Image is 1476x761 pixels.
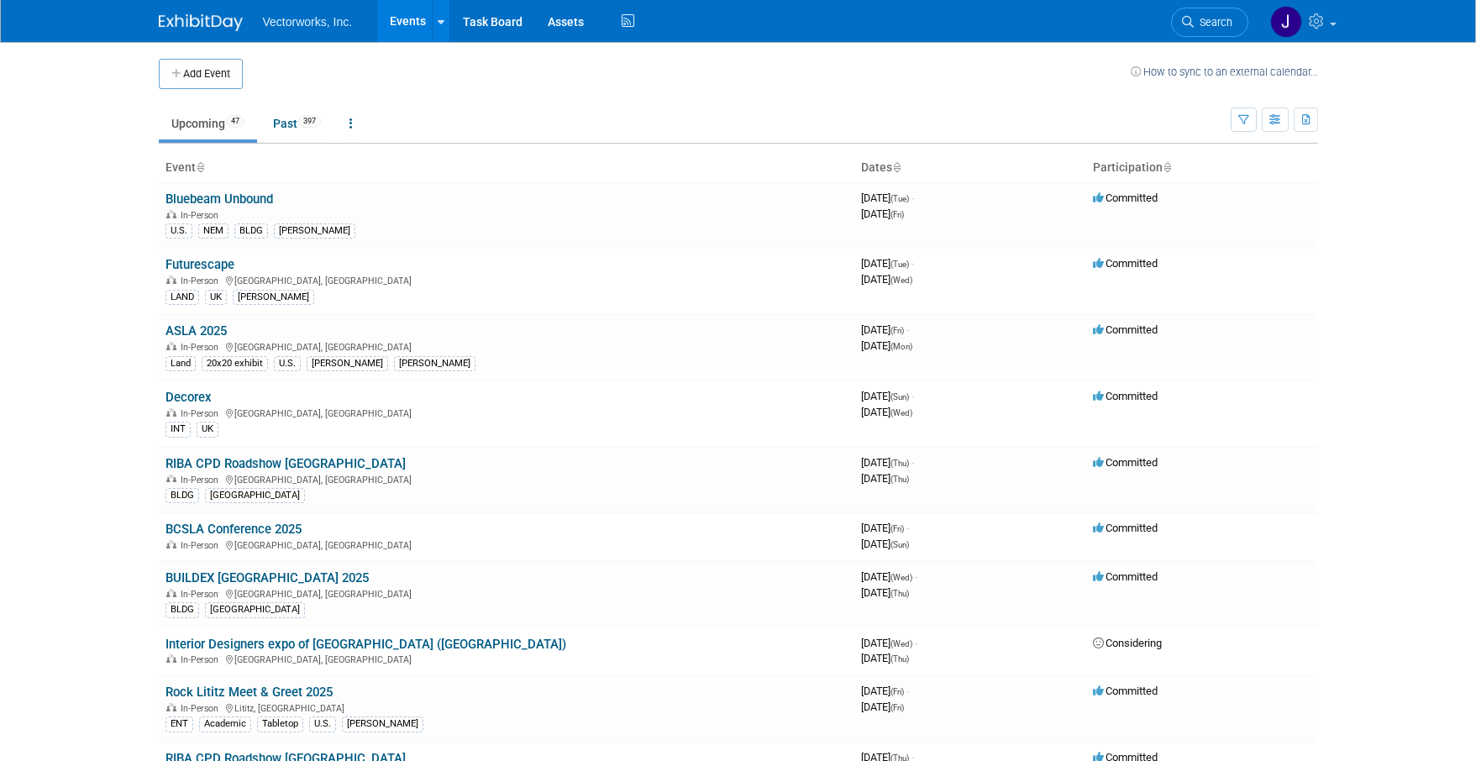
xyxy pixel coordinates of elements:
[165,273,848,286] div: [GEOGRAPHIC_DATA], [GEOGRAPHIC_DATA]
[165,701,848,714] div: Lititz, [GEOGRAPHIC_DATA]
[165,488,199,503] div: BLDG
[181,342,223,353] span: In-Person
[890,392,909,401] span: (Sun)
[1194,16,1232,29] span: Search
[861,701,904,713] span: [DATE]
[165,223,192,239] div: U.S.
[159,59,243,89] button: Add Event
[257,716,303,732] div: Tabletop
[181,475,223,485] span: In-Person
[165,716,193,732] div: ENT
[181,703,223,714] span: In-Person
[159,154,854,182] th: Event
[165,192,273,207] a: Bluebeam Unbound
[165,685,333,700] a: Rock Lititz Meet & Greet 2025
[1131,66,1318,78] a: How to sync to an external calendar...
[202,356,268,371] div: 20x20 exhibit
[1093,456,1158,469] span: Committed
[911,456,914,469] span: -
[861,685,909,697] span: [DATE]
[906,685,909,697] span: -
[233,290,314,305] div: [PERSON_NAME]
[197,422,218,437] div: UK
[1093,570,1158,583] span: Committed
[298,115,321,128] span: 397
[890,276,912,285] span: (Wed)
[861,390,914,402] span: [DATE]
[165,586,848,600] div: [GEOGRAPHIC_DATA], [GEOGRAPHIC_DATA]
[165,390,212,405] a: Decorex
[205,602,305,617] div: [GEOGRAPHIC_DATA]
[1093,257,1158,270] span: Committed
[165,637,566,652] a: Interior Designers expo of [GEOGRAPHIC_DATA] ([GEOGRAPHIC_DATA])
[165,356,196,371] div: Land
[165,323,227,339] a: ASLA 2025
[890,194,909,203] span: (Tue)
[861,323,909,336] span: [DATE]
[911,192,914,204] span: -
[165,538,848,551] div: [GEOGRAPHIC_DATA], [GEOGRAPHIC_DATA]
[166,408,176,417] img: In-Person Event
[892,160,901,174] a: Sort by Start Date
[199,716,251,732] div: Academic
[906,323,909,336] span: -
[890,210,904,219] span: (Fri)
[861,522,909,534] span: [DATE]
[1093,685,1158,697] span: Committed
[394,356,475,371] div: [PERSON_NAME]
[166,210,176,218] img: In-Person Event
[861,570,917,583] span: [DATE]
[165,570,369,585] a: BUILDEX [GEOGRAPHIC_DATA] 2025
[915,570,917,583] span: -
[196,160,204,174] a: Sort by Event Name
[890,326,904,335] span: (Fri)
[165,652,848,665] div: [GEOGRAPHIC_DATA], [GEOGRAPHIC_DATA]
[166,703,176,711] img: In-Person Event
[861,257,914,270] span: [DATE]
[159,108,257,139] a: Upcoming47
[890,408,912,417] span: (Wed)
[274,356,301,371] div: U.S.
[911,390,914,402] span: -
[274,223,355,239] div: [PERSON_NAME]
[890,639,912,648] span: (Wed)
[861,456,914,469] span: [DATE]
[1171,8,1248,37] a: Search
[1093,522,1158,534] span: Committed
[181,540,223,551] span: In-Person
[181,654,223,665] span: In-Person
[915,637,917,649] span: -
[165,406,848,419] div: [GEOGRAPHIC_DATA], [GEOGRAPHIC_DATA]
[1093,192,1158,204] span: Committed
[309,716,336,732] div: U.S.
[911,257,914,270] span: -
[263,15,353,29] span: Vectorworks, Inc.
[260,108,334,139] a: Past397
[205,488,305,503] div: [GEOGRAPHIC_DATA]
[165,456,406,471] a: RIBA CPD Roadshow [GEOGRAPHIC_DATA]
[234,223,268,239] div: BLDG
[165,257,234,272] a: Futurescape
[165,422,191,437] div: INT
[861,637,917,649] span: [DATE]
[861,339,912,352] span: [DATE]
[906,522,909,534] span: -
[861,538,909,550] span: [DATE]
[205,290,227,305] div: UK
[198,223,228,239] div: NEM
[861,406,912,418] span: [DATE]
[861,192,914,204] span: [DATE]
[890,573,912,582] span: (Wed)
[861,207,904,220] span: [DATE]
[181,276,223,286] span: In-Person
[166,475,176,483] img: In-Person Event
[181,589,223,600] span: In-Person
[1086,154,1318,182] th: Participation
[226,115,244,128] span: 47
[166,342,176,350] img: In-Person Event
[165,339,848,353] div: [GEOGRAPHIC_DATA], [GEOGRAPHIC_DATA]
[181,408,223,419] span: In-Person
[166,589,176,597] img: In-Person Event
[890,687,904,696] span: (Fri)
[307,356,388,371] div: [PERSON_NAME]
